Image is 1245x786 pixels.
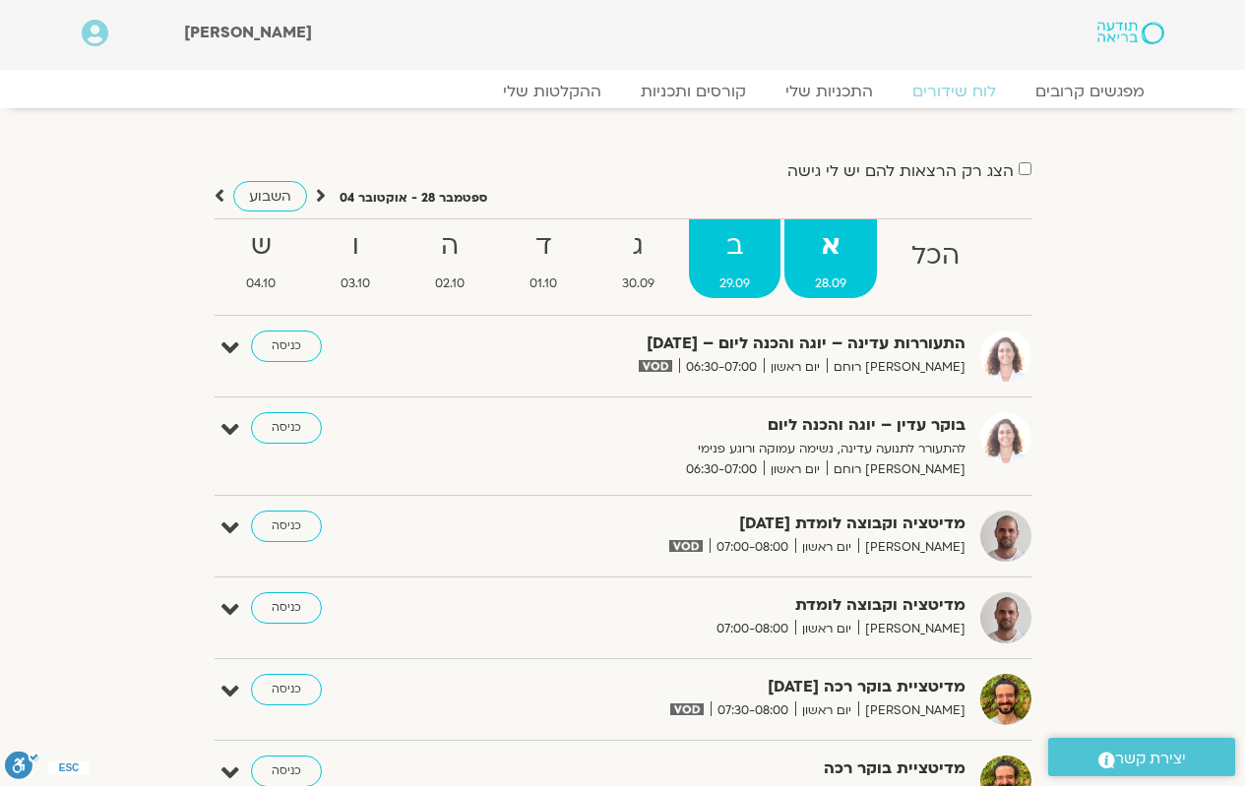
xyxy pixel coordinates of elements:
a: מפגשים קרובים [1016,82,1164,101]
span: 30.09 [591,273,685,294]
a: ד01.10 [499,219,588,298]
a: יצירת קשר [1048,738,1235,776]
span: [PERSON_NAME] [858,619,965,639]
a: התכניות שלי [766,82,893,101]
span: יצירת קשר [1115,746,1186,772]
img: vodicon [669,540,702,552]
span: [PERSON_NAME] רוחם [827,459,965,480]
a: ו03.10 [310,219,401,298]
span: 01.10 [499,273,588,294]
nav: Menu [82,82,1164,101]
a: השבוע [233,181,307,212]
a: ב29.09 [689,219,780,298]
a: א28.09 [784,219,877,298]
strong: מדיטציה וקבוצה לומדת [DATE] [483,511,965,537]
span: יום ראשון [795,537,858,558]
a: כניסה [251,674,322,705]
a: כניסה [251,592,322,624]
strong: ג [591,224,685,269]
strong: א [784,224,877,269]
a: כניסה [251,412,322,444]
img: vodicon [670,703,703,715]
a: הכל [881,219,990,298]
span: [PERSON_NAME] [858,700,965,721]
a: לוח שידורים [893,82,1016,101]
strong: ו [310,224,401,269]
span: [PERSON_NAME] רוחם [827,357,965,378]
p: להתעורר לתנועה עדינה, נשימה עמוקה ורוגע פנימי [483,439,965,459]
span: 07:00-08:00 [710,619,795,639]
strong: ב [689,224,780,269]
img: vodicon [639,360,671,372]
span: 03.10 [310,273,401,294]
span: 07:30-08:00 [711,700,795,721]
strong: מדיטציה וקבוצה לומדת [483,592,965,619]
span: יום ראשון [795,619,858,639]
strong: ה [405,224,495,269]
span: 02.10 [405,273,495,294]
a: קורסים ותכניות [621,82,766,101]
label: הצג רק הרצאות להם יש לי גישה [787,162,1014,180]
strong: הכל [881,234,990,278]
span: 06:30-07:00 [679,459,764,480]
span: 04.10 [217,273,307,294]
span: 07:00-08:00 [710,537,795,558]
span: יום ראשון [795,700,858,721]
strong: מדיטציית בוקר רכה [DATE] [483,674,965,700]
span: 29.09 [689,273,780,294]
strong: בוקר עדין – יוגה והכנה ליום [483,412,965,439]
a: ש04.10 [217,219,307,298]
span: [PERSON_NAME] [184,22,312,43]
a: כניסה [251,331,322,362]
a: ג30.09 [591,219,685,298]
strong: ד [499,224,588,269]
span: 06:30-07:00 [679,357,764,378]
span: השבוע [249,187,291,206]
span: 28.09 [784,273,877,294]
p: ספטמבר 28 - אוקטובר 04 [340,188,487,209]
span: יום ראשון [764,357,827,378]
span: יום ראשון [764,459,827,480]
a: כניסה [251,511,322,542]
strong: התעוררות עדינה – יוגה והכנה ליום – [DATE] [483,331,965,357]
span: [PERSON_NAME] [858,537,965,558]
strong: מדיטציית בוקר רכה [483,756,965,782]
strong: ש [217,224,307,269]
a: ה02.10 [405,219,495,298]
a: ההקלטות שלי [483,82,621,101]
